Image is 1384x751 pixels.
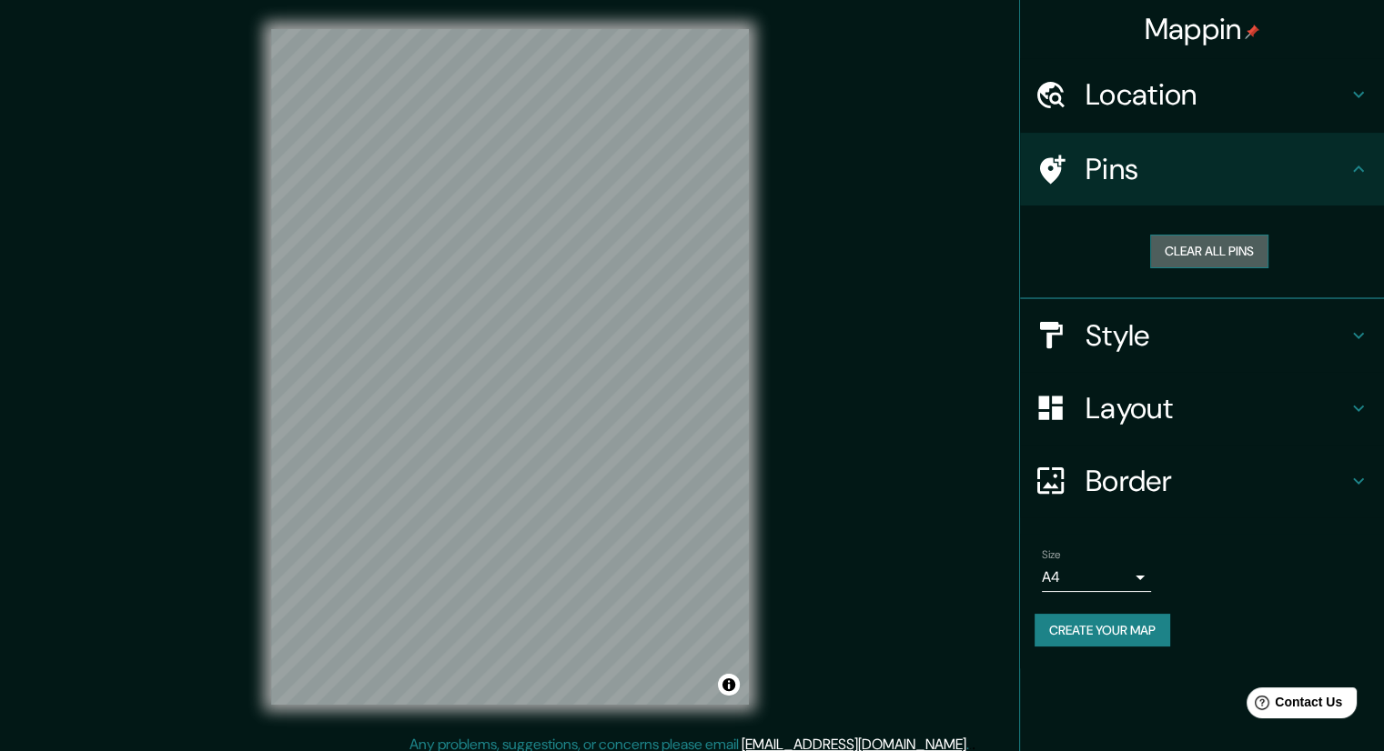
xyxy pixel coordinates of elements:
[271,29,749,705] canvas: Map
[1020,133,1384,205] div: Pins
[1020,299,1384,372] div: Style
[1086,151,1348,187] h4: Pins
[1150,235,1268,268] button: Clear all pins
[1086,390,1348,426] h4: Layout
[1086,76,1348,113] h4: Location
[1086,317,1348,354] h4: Style
[1020,445,1384,517] div: Border
[1042,563,1151,592] div: A4
[1086,463,1348,499] h4: Border
[1020,372,1384,445] div: Layout
[1042,546,1061,562] label: Size
[1035,614,1170,647] button: Create your map
[1145,11,1260,47] h4: Mappin
[1245,25,1259,39] img: pin-icon.png
[1222,680,1364,731] iframe: Help widget launcher
[718,674,740,696] button: Toggle attribution
[1020,58,1384,131] div: Location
